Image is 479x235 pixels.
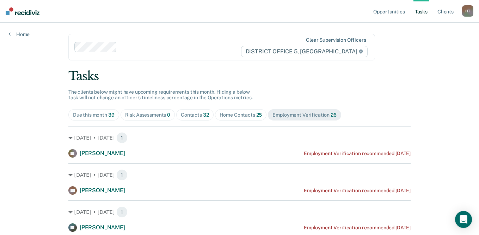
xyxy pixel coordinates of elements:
div: H T [462,5,473,17]
div: Employment Verification recommended [DATE] [304,225,411,231]
div: Clear supervision officers [306,37,366,43]
span: [PERSON_NAME] [80,224,125,231]
div: [DATE] • [DATE] 1 [68,206,411,218]
span: 0 [167,112,170,118]
span: 1 [116,169,128,181]
div: Employment Verification recommended [DATE] [304,188,411,194]
span: 26 [331,112,337,118]
div: [DATE] • [DATE] 1 [68,132,411,143]
div: Contacts [181,112,209,118]
button: HT [462,5,473,17]
div: Due this month [73,112,115,118]
span: 39 [108,112,115,118]
img: Recidiviz [6,7,39,15]
div: Home Contacts [220,112,262,118]
span: DISTRICT OFFICE 5, [GEOGRAPHIC_DATA] [241,46,368,57]
span: [PERSON_NAME] [80,187,125,194]
div: Employment Verification [272,112,336,118]
span: 32 [203,112,209,118]
span: [PERSON_NAME] [80,150,125,157]
a: Home [8,31,30,37]
div: Employment Verification recommended [DATE] [304,151,411,157]
div: Risk Assessments [125,112,171,118]
span: 1 [116,206,128,218]
span: 1 [116,132,128,143]
span: The clients below might have upcoming requirements this month. Hiding a below task will not chang... [68,89,253,101]
span: 25 [256,112,262,118]
div: Open Intercom Messenger [455,211,472,228]
div: [DATE] • [DATE] 1 [68,169,411,181]
div: Tasks [68,69,411,83]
